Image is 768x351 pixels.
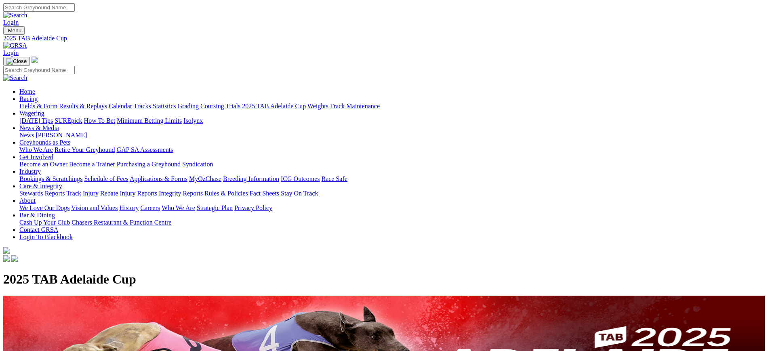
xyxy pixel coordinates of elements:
[250,190,279,197] a: Fact Sheets
[197,204,233,211] a: Strategic Plan
[19,153,53,160] a: Get Involved
[55,117,82,124] a: SUREpick
[3,272,765,287] h1: 2025 TAB Adelaide Cup
[19,212,55,219] a: Bar & Dining
[234,204,272,211] a: Privacy Policy
[134,103,151,109] a: Tracks
[189,175,221,182] a: MyOzChase
[19,110,44,117] a: Wagering
[71,204,118,211] a: Vision and Values
[19,168,41,175] a: Industry
[162,204,195,211] a: Who We Are
[19,103,765,110] div: Racing
[84,175,128,182] a: Schedule of Fees
[3,49,19,56] a: Login
[19,175,765,183] div: Industry
[19,117,53,124] a: [DATE] Tips
[3,42,27,49] img: GRSA
[117,146,173,153] a: GAP SA Assessments
[109,103,132,109] a: Calendar
[3,255,10,262] img: facebook.svg
[19,233,73,240] a: Login To Blackbook
[281,190,318,197] a: Stay On Track
[3,247,10,254] img: logo-grsa-white.png
[19,161,765,168] div: Get Involved
[183,117,203,124] a: Isolynx
[69,161,115,168] a: Become a Trainer
[8,27,21,34] span: Menu
[19,226,58,233] a: Contact GRSA
[19,175,82,182] a: Bookings & Scratchings
[242,103,306,109] a: 2025 TAB Adelaide Cup
[120,190,157,197] a: Injury Reports
[225,103,240,109] a: Trials
[3,26,25,35] button: Toggle navigation
[159,190,203,197] a: Integrity Reports
[19,219,765,226] div: Bar & Dining
[204,190,248,197] a: Rules & Policies
[19,117,765,124] div: Wagering
[119,204,139,211] a: History
[19,190,65,197] a: Stewards Reports
[19,124,59,131] a: News & Media
[19,132,34,139] a: News
[3,35,765,42] a: 2025 TAB Adelaide Cup
[321,175,347,182] a: Race Safe
[182,161,213,168] a: Syndication
[36,132,87,139] a: [PERSON_NAME]
[3,66,75,74] input: Search
[55,146,115,153] a: Retire Your Greyhound
[19,183,62,189] a: Care & Integrity
[19,103,57,109] a: Fields & Form
[19,146,765,153] div: Greyhounds as Pets
[19,88,35,95] a: Home
[153,103,176,109] a: Statistics
[84,117,116,124] a: How To Bet
[11,255,18,262] img: twitter.svg
[200,103,224,109] a: Coursing
[19,204,69,211] a: We Love Our Dogs
[19,146,53,153] a: Who We Are
[19,139,70,146] a: Greyhounds as Pets
[19,95,38,102] a: Racing
[3,74,27,82] img: Search
[140,204,160,211] a: Careers
[117,117,182,124] a: Minimum Betting Limits
[19,219,70,226] a: Cash Up Your Club
[72,219,171,226] a: Chasers Restaurant & Function Centre
[66,190,118,197] a: Track Injury Rebate
[59,103,107,109] a: Results & Replays
[330,103,380,109] a: Track Maintenance
[3,12,27,19] img: Search
[223,175,279,182] a: Breeding Information
[178,103,199,109] a: Grading
[32,57,38,63] img: logo-grsa-white.png
[19,197,36,204] a: About
[130,175,187,182] a: Applications & Forms
[307,103,328,109] a: Weights
[19,161,67,168] a: Become an Owner
[19,132,765,139] div: News & Media
[281,175,320,182] a: ICG Outcomes
[3,57,30,66] button: Toggle navigation
[19,204,765,212] div: About
[6,58,27,65] img: Close
[3,19,19,26] a: Login
[3,3,75,12] input: Search
[19,190,765,197] div: Care & Integrity
[117,161,181,168] a: Purchasing a Greyhound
